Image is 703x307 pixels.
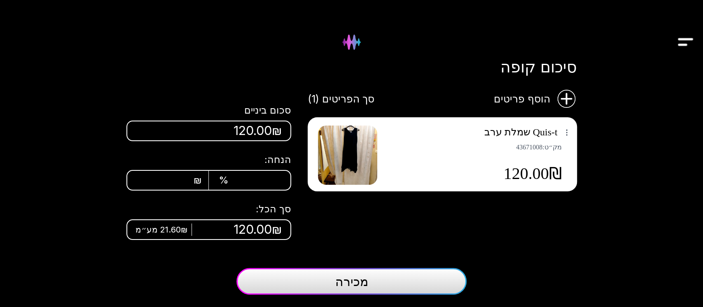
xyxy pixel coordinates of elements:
[234,123,282,139] span: 120.00₪
[676,26,695,58] img: Drawer
[318,126,377,185] img: Quis-t שמלת ערב
[556,88,577,109] img: הוסף פריטים
[194,174,202,186] span: ₪
[336,26,367,58] img: Hydee Logo
[484,127,558,137] span: Quis-t שמלת ערב
[256,203,291,215] span: סך הכל:
[234,222,282,237] span: 120.00₪
[676,20,695,38] button: Drawer
[494,88,577,109] button: הוסף פריטיםהוסף פריטים
[244,104,291,116] span: סכום ביניים
[264,153,291,166] span: הנחה:
[428,143,572,151] span: מק״ט : 43671008
[494,92,550,106] span: הוסף פריטים
[219,174,229,186] span: %
[236,268,467,295] button: מכירה
[308,92,374,106] span: סך הפריטים (1)
[335,274,368,289] span: מכירה
[504,164,562,184] span: 120.00₪
[135,225,187,235] span: 21.60₪ מע״מ
[500,58,577,76] h1: סיכום קופה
